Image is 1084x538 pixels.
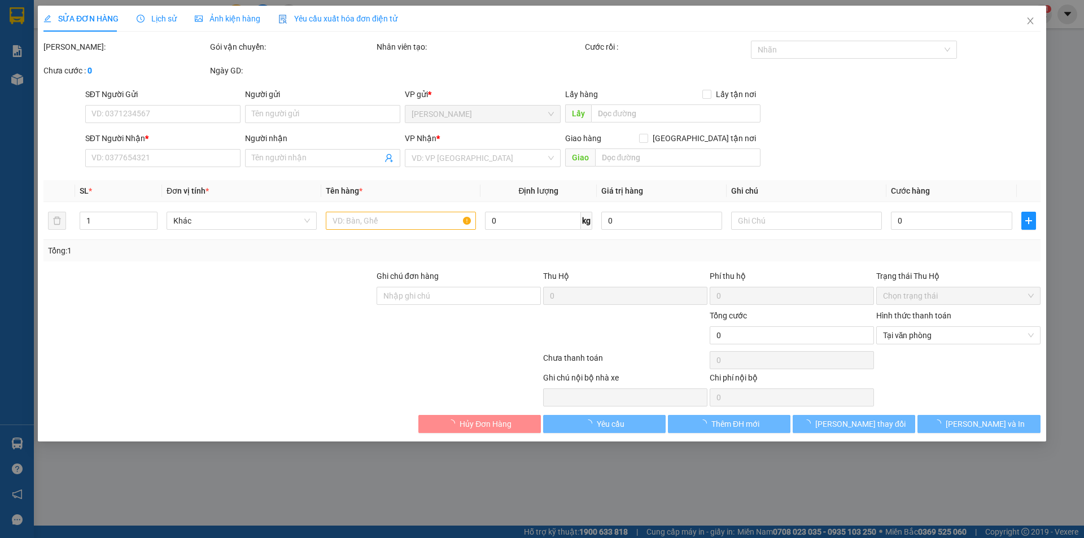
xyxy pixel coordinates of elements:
div: Chưa cước : [43,64,208,77]
div: Phí thu hộ [710,270,874,287]
label: Ghi chú đơn hàng [377,272,439,281]
span: user-add [385,154,394,163]
span: edit [43,15,51,23]
span: Thêm ĐH mới [711,418,759,430]
b: 0 [88,66,92,75]
span: loading [933,419,946,427]
span: Tổng cước [710,311,747,320]
span: Cước hàng [891,186,930,195]
div: Ghi chú nội bộ nhà xe [543,371,707,388]
div: [PERSON_NAME]: [43,41,208,53]
div: Trạng thái Thu Hộ [876,270,1041,282]
span: Hồ Chí Minh [412,106,554,123]
span: Ảnh kiện hàng [195,14,260,23]
span: SỬA ĐƠN HÀNG [43,14,119,23]
button: [PERSON_NAME] thay đổi [793,415,915,433]
span: loading [699,419,711,427]
span: Định lượng [519,186,559,195]
input: Dọc đường [591,104,760,123]
label: Hình thức thanh toán [876,311,951,320]
div: SĐT Người Nhận [85,132,241,145]
span: picture [195,15,203,23]
div: VP gửi [405,88,561,100]
span: Thu Hộ [543,272,569,281]
button: Close [1015,6,1046,37]
span: Yêu cầu xuất hóa đơn điện tử [278,14,397,23]
span: loading [803,419,815,427]
div: Tổng: 1 [48,244,418,257]
input: Ghi Chú [732,212,882,230]
span: Giao hàng [565,134,601,143]
span: Lấy hàng [565,90,598,99]
span: loading [584,419,597,427]
span: Lịch sử [137,14,177,23]
span: Lấy tận nơi [711,88,760,100]
span: Giá trị hàng [601,186,643,195]
span: Chọn trạng thái [883,287,1034,304]
span: [PERSON_NAME] thay đổi [815,418,906,430]
div: Ngày GD: [210,64,374,77]
div: Người gửi [245,88,400,100]
button: Thêm ĐH mới [668,415,790,433]
span: kg [581,212,592,230]
span: [PERSON_NAME] và In [946,418,1025,430]
th: Ghi chú [727,180,886,202]
span: plus [1022,216,1035,225]
div: Chi phí nội bộ [710,371,874,388]
div: Người nhận [245,132,400,145]
span: Giao [565,148,595,167]
span: Tên hàng [326,186,362,195]
span: [GEOGRAPHIC_DATA] tận nơi [648,132,760,145]
button: [PERSON_NAME] và In [918,415,1041,433]
div: SĐT Người Gửi [85,88,241,100]
span: clock-circle [137,15,145,23]
span: Yêu cầu [597,418,624,430]
div: Cước rồi : [585,41,749,53]
input: VD: Bàn, Ghế [326,212,476,230]
span: Đơn vị tính [167,186,209,195]
div: Nhân viên tạo: [377,41,583,53]
button: plus [1021,212,1036,230]
span: VP Nhận [405,134,437,143]
span: Hủy Đơn Hàng [460,418,512,430]
button: delete [48,212,66,230]
span: loading [447,419,460,427]
span: Tại văn phòng [883,327,1034,344]
button: Hủy Đơn Hàng [418,415,541,433]
span: SL [80,186,89,195]
div: Gói vận chuyển: [210,41,374,53]
span: Lấy [565,104,591,123]
button: Yêu cầu [543,415,666,433]
input: Ghi chú đơn hàng [377,287,541,305]
span: Khác [173,212,310,229]
span: close [1026,16,1035,25]
div: Chưa thanh toán [542,352,709,371]
input: Dọc đường [595,148,760,167]
img: icon [278,15,287,24]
